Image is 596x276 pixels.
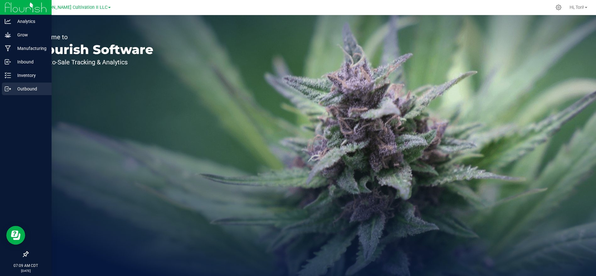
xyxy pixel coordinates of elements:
[11,45,49,52] p: Manufacturing
[11,72,49,79] p: Inventory
[11,85,49,93] p: Outbound
[5,59,11,65] inline-svg: Inbound
[34,34,153,40] p: Welcome to
[11,31,49,39] p: Grow
[34,43,153,56] p: Flourish Software
[5,86,11,92] inline-svg: Outbound
[11,58,49,66] p: Inbound
[18,5,108,10] span: Heya St. [PERSON_NAME] Cultivation II LLC
[34,59,153,65] p: Seed-to-Sale Tracking & Analytics
[5,45,11,51] inline-svg: Manufacturing
[555,4,562,10] div: Manage settings
[3,263,49,268] p: 07:09 AM CDT
[11,18,49,25] p: Analytics
[5,72,11,78] inline-svg: Inventory
[3,268,49,273] p: [DATE]
[5,18,11,24] inline-svg: Analytics
[6,226,25,245] iframe: Resource center
[5,32,11,38] inline-svg: Grow
[570,5,584,10] span: Hi, Tori!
